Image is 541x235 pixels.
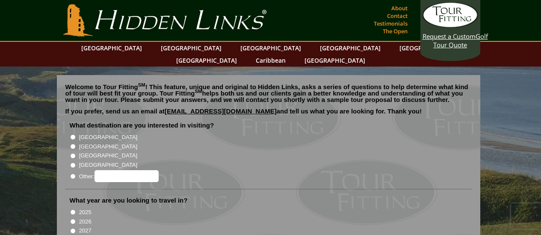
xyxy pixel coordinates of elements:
[79,170,159,182] label: Other:
[65,84,472,103] p: Welcome to Tour Fitting ! This feature, unique and original to Hidden Links, asks a series of que...
[70,196,188,205] label: What year are you looking to travel in?
[79,151,137,160] label: [GEOGRAPHIC_DATA]
[95,170,159,182] input: Other:
[165,107,277,115] a: [EMAIL_ADDRESS][DOMAIN_NAME]
[79,161,137,169] label: [GEOGRAPHIC_DATA]
[385,10,410,22] a: Contact
[251,54,290,67] a: Caribbean
[79,208,92,217] label: 2025
[300,54,370,67] a: [GEOGRAPHIC_DATA]
[389,2,410,14] a: About
[172,54,241,67] a: [GEOGRAPHIC_DATA]
[157,42,226,54] a: [GEOGRAPHIC_DATA]
[79,218,92,226] label: 2026
[77,42,146,54] a: [GEOGRAPHIC_DATA]
[423,2,478,49] a: Request a CustomGolf Tour Quote
[372,17,410,29] a: Testimonials
[316,42,385,54] a: [GEOGRAPHIC_DATA]
[381,25,410,37] a: The Open
[79,142,137,151] label: [GEOGRAPHIC_DATA]
[65,108,472,121] p: If you prefer, send us an email at and tell us what you are looking for. Thank you!
[236,42,305,54] a: [GEOGRAPHIC_DATA]
[70,121,214,130] label: What destination are you interested in visiting?
[195,89,202,94] sup: SM
[395,42,464,54] a: [GEOGRAPHIC_DATA]
[79,226,92,235] label: 2027
[138,82,145,87] sup: SM
[79,133,137,142] label: [GEOGRAPHIC_DATA]
[423,32,476,41] span: Request a Custom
